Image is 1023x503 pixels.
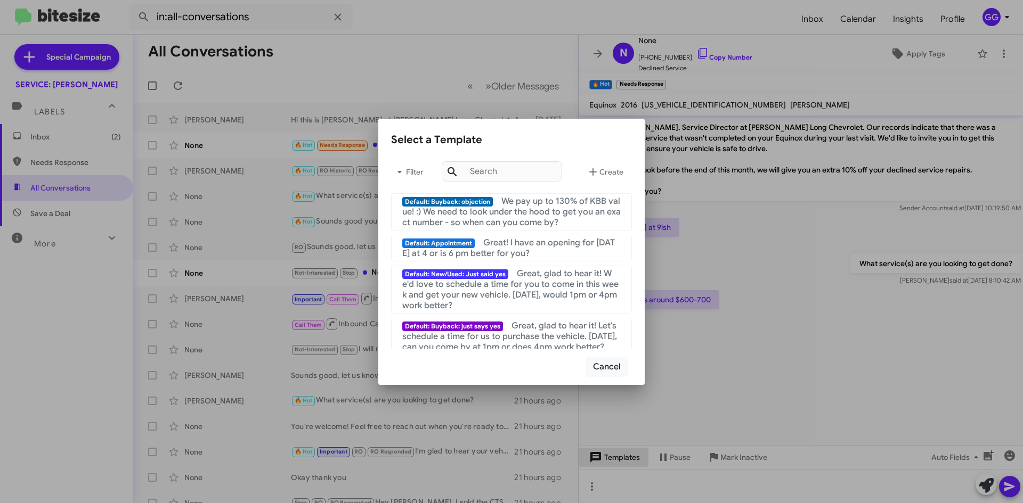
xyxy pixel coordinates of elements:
[587,162,623,182] span: Create
[391,159,425,185] button: Filter
[402,268,619,311] span: Great, glad to hear it! We'd love to schedule a time for you to come in this week and get your ne...
[402,238,475,248] span: Default: Appointment
[402,269,508,279] span: Default: New/Used: Just said yes
[442,161,562,182] input: Search
[586,357,628,377] button: Cancel
[402,320,617,352] span: Great, glad to hear it! Let's schedule a time for us to purchase the vehicle. [DATE], can you com...
[391,162,425,182] span: Filter
[402,197,493,207] span: Default: Buyback: objection
[402,237,615,259] span: Great! I have an opening for [DATE] at 4 or is 6 pm better for you?
[402,321,503,331] span: Default: Buyback: just says yes
[578,159,632,185] button: Create
[391,131,632,149] div: Select a Template
[402,196,621,228] span: We pay up to 130% of KBB value! :) We need to look under the hood to get you an exact number - so...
